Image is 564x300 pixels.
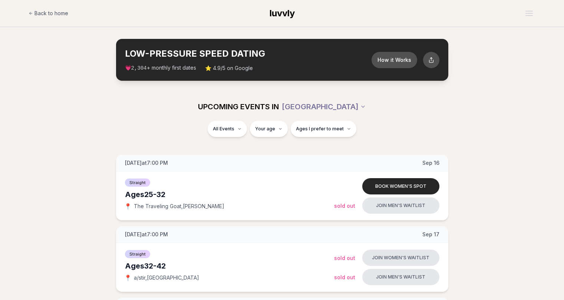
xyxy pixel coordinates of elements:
button: Join men's waitlist [362,197,439,214]
span: [DATE] at 7:00 PM [125,231,168,238]
span: Straight [125,250,150,258]
span: Straight [125,179,150,187]
span: Sold Out [334,274,355,280]
span: 2,304 [131,65,147,71]
span: Sep 16 [422,159,439,167]
button: Join men's waitlist [362,269,439,285]
h2: LOW-PRESSURE SPEED DATING [125,48,372,60]
span: a/stir , [GEOGRAPHIC_DATA] [134,274,199,281]
span: UPCOMING EVENTS IN [198,101,279,112]
span: luvvly [270,8,295,19]
span: Sold Out [334,203,355,209]
a: luvvly [270,7,295,19]
button: Open menu [522,8,536,19]
div: Ages 25-32 [125,189,334,200]
span: The Traveling Goat , [PERSON_NAME] [134,203,224,210]
span: All Events [213,126,234,132]
button: Ages I prefer to meet [291,121,356,137]
span: Sold Out [334,255,355,261]
span: ⭐ 4.9/5 on Google [205,64,253,72]
a: Back to home [29,6,68,21]
button: All Events [208,121,247,137]
span: [DATE] at 7:00 PM [125,159,168,167]
span: 📍 [125,275,131,281]
span: Back to home [34,10,68,17]
div: Ages 32-42 [125,261,334,271]
span: 💗 + monthly first dates [125,64,196,72]
span: Ages I prefer to meet [296,126,344,132]
button: How it Works [372,52,417,68]
span: Sep 17 [422,231,439,238]
span: Your age [255,126,275,132]
button: [GEOGRAPHIC_DATA] [282,99,366,115]
span: 📍 [125,203,131,209]
button: Join women's waitlist [362,250,439,266]
button: Book women's spot [362,178,439,194]
button: Your age [250,121,288,137]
